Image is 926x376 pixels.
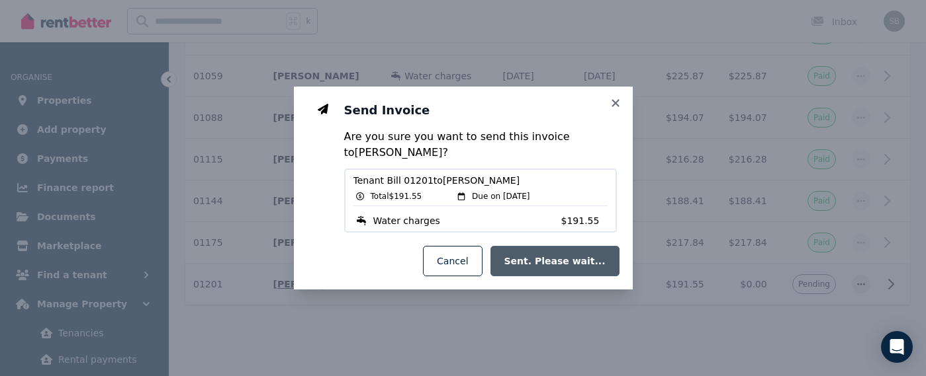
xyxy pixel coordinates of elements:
[881,331,913,363] div: Open Intercom Messenger
[423,246,482,276] button: Cancel
[373,214,440,227] span: Water charges
[344,129,617,161] p: Are you sure you want to send this invoice to [PERSON_NAME] ?
[371,191,422,202] span: Total $191.55
[344,102,617,118] h3: Send Invoice
[353,174,608,187] span: Tenant Bill 01201 to [PERSON_NAME]
[561,214,608,227] span: $191.55
[490,246,620,276] button: Sent. Please wait...
[472,191,530,202] span: Due on [DATE]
